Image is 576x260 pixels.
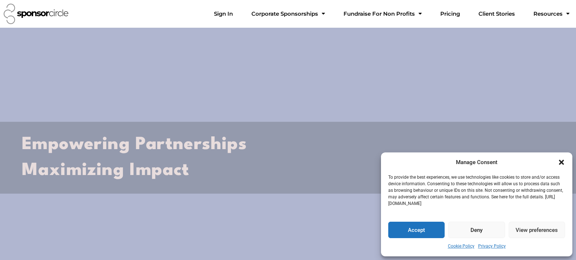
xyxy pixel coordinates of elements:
[22,132,554,184] h2: Empowering Partnerships Maximizing Impact
[208,7,239,21] a: Sign In
[208,7,575,21] nav: Menu
[434,7,466,21] a: Pricing
[246,7,331,21] a: Corporate SponsorshipsMenu Toggle
[473,7,521,21] a: Client Stories
[478,242,506,251] a: Privacy Policy
[528,7,575,21] a: Resources
[509,222,565,238] button: View preferences
[4,4,68,24] img: Sponsor Circle logo
[558,159,565,166] div: Close dialogue
[448,242,474,251] a: Cookie Policy
[456,158,497,167] div: Manage Consent
[388,222,445,238] button: Accept
[388,174,564,207] p: To provide the best experiences, we use technologies like cookies to store and/or access device i...
[448,222,505,238] button: Deny
[338,7,428,21] a: Fundraise For Non ProfitsMenu Toggle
